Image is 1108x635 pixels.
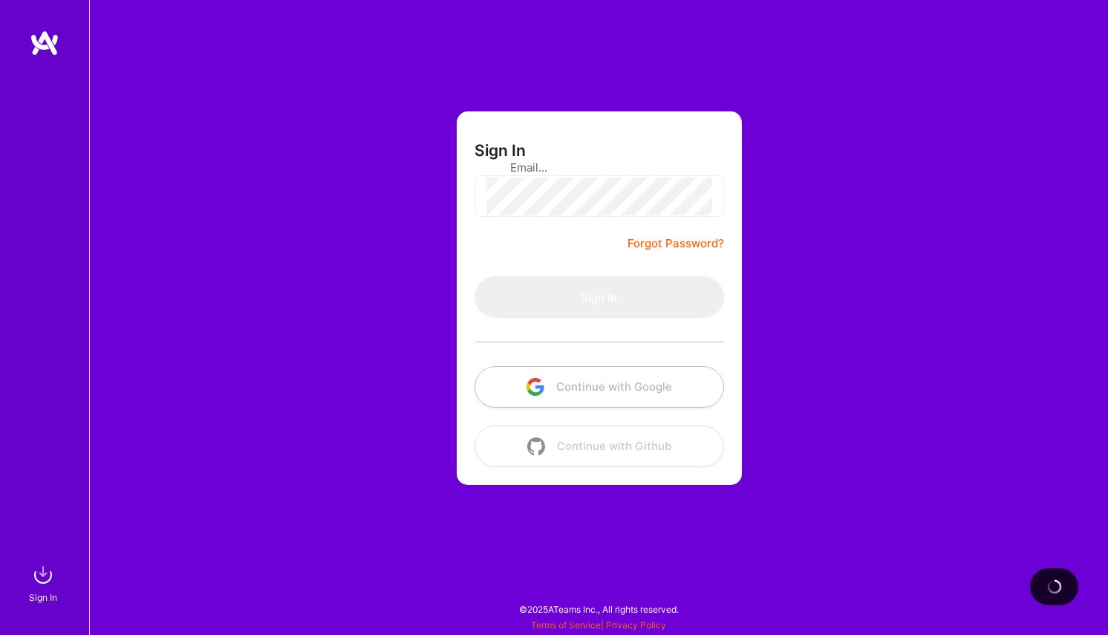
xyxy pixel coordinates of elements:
[1046,578,1063,596] img: loading
[475,366,724,408] button: Continue with Google
[89,590,1108,628] div: © 2025 ATeams Inc., All rights reserved.
[531,619,666,631] span: |
[527,378,544,396] img: icon
[531,619,601,631] a: Terms of Service
[31,560,58,605] a: sign inSign In
[606,619,666,631] a: Privacy Policy
[510,149,688,186] input: Email...
[475,141,526,160] h3: Sign In
[30,30,59,56] img: logo
[527,437,545,455] img: icon
[475,276,724,318] button: Sign In
[28,560,58,590] img: sign in
[628,235,724,253] a: Forgot Password?
[29,590,57,605] div: Sign In
[475,426,724,467] button: Continue with Github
